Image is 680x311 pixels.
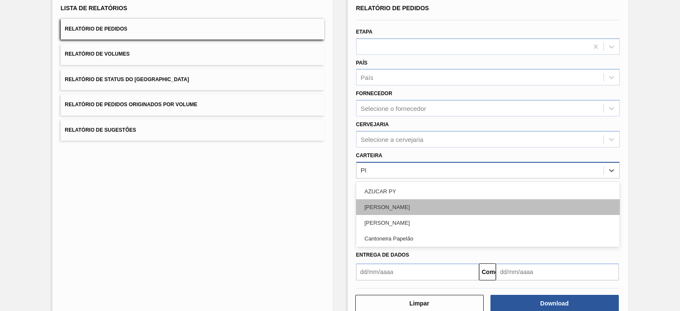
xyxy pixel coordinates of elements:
font: Cervejaria [356,122,389,127]
font: Limpar [409,300,429,307]
button: Relatório de Volumes [61,44,324,65]
font: Selecione a cervejaria [361,136,424,143]
font: Etapa [356,29,373,35]
font: AZUCAR PY [365,188,396,195]
input: dd/mm/aaaa [356,263,479,280]
font: Fornecedor [356,90,392,96]
font: País [361,74,374,81]
font: Download [540,300,569,307]
font: [PERSON_NAME] [365,204,410,210]
font: Relatório de Pedidos Originados por Volume [65,102,198,108]
font: Cantoneira Papelão [365,235,414,242]
font: Relatório de Pedidos [356,5,429,11]
font: Entrega de dados [356,252,409,258]
button: Relatório de Pedidos Originados por Volume [61,94,324,115]
font: Carteira [356,153,382,158]
font: País [356,60,368,66]
font: Comeu [482,269,502,275]
font: Relatório de Status do [GEOGRAPHIC_DATA] [65,76,189,82]
font: Selecione o fornecedor [361,105,426,112]
font: Relatório de Sugestões [65,127,136,133]
font: Relatório de Pedidos [65,26,127,32]
button: Relatório de Pedidos [61,19,324,40]
font: Lista de Relatórios [61,5,127,11]
input: dd/mm/aaaa [496,263,619,280]
font: Relatório de Volumes [65,51,130,57]
button: Comeu [479,263,496,280]
button: Relatório de Sugestões [61,120,324,141]
font: [PERSON_NAME] [365,220,410,226]
button: Relatório de Status do [GEOGRAPHIC_DATA] [61,69,324,90]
